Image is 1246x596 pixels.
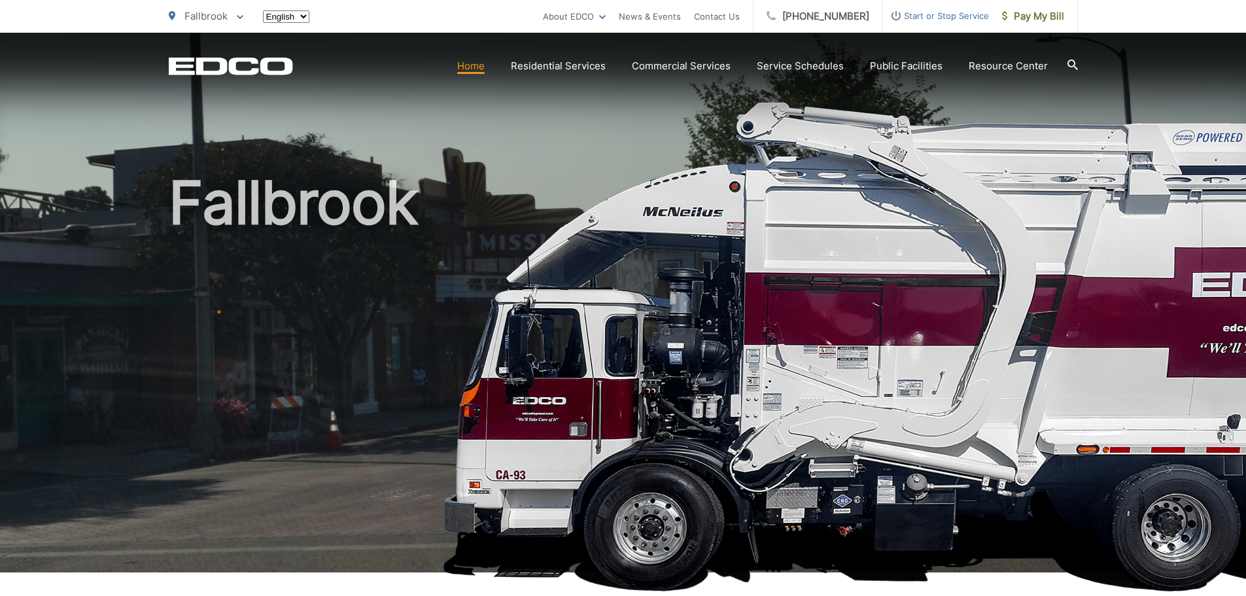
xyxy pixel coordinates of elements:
[457,58,485,74] a: Home
[169,170,1078,584] h1: Fallbrook
[870,58,943,74] a: Public Facilities
[619,9,681,24] a: News & Events
[263,10,309,23] select: Select a language
[169,57,293,75] a: EDCD logo. Return to the homepage.
[632,58,731,74] a: Commercial Services
[511,58,606,74] a: Residential Services
[543,9,606,24] a: About EDCO
[184,10,228,22] span: Fallbrook
[694,9,740,24] a: Contact Us
[969,58,1048,74] a: Resource Center
[1002,9,1064,24] span: Pay My Bill
[757,58,844,74] a: Service Schedules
